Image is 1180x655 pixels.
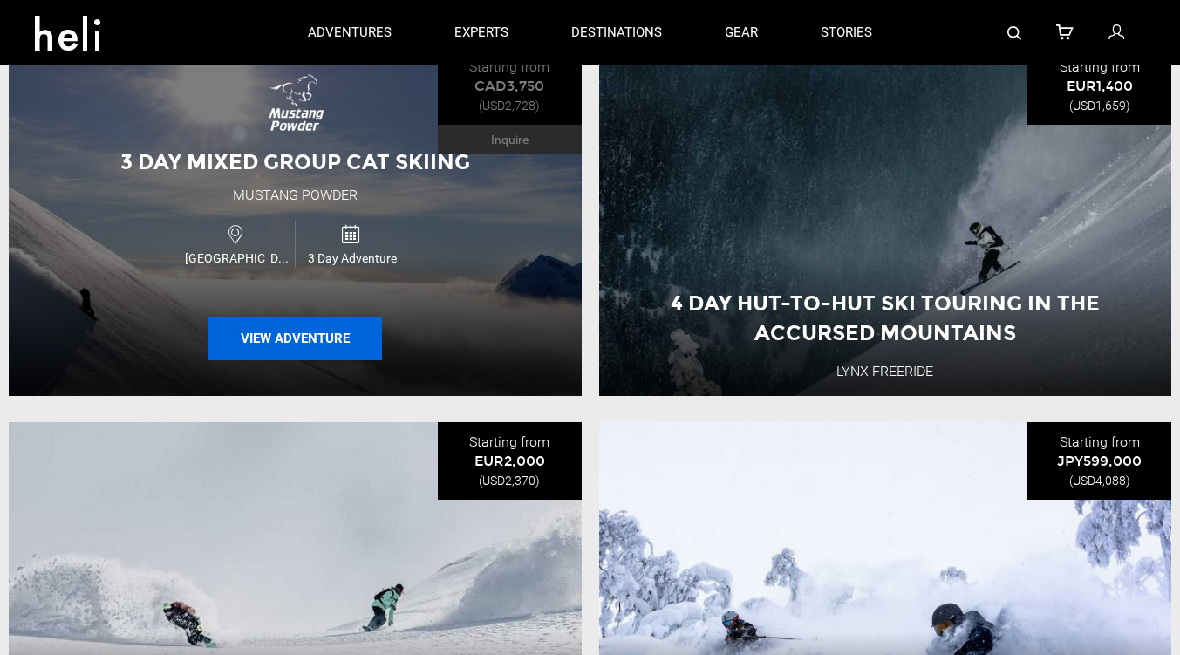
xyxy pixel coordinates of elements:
[256,69,334,139] img: images
[296,249,409,267] span: 3 Day Adventure
[571,24,662,42] p: destinations
[181,249,295,267] span: [GEOGRAPHIC_DATA]
[120,149,470,174] span: 3 Day Mixed Group Cat Skiing
[454,24,508,42] p: experts
[208,317,382,360] button: View Adventure
[308,24,392,42] p: adventures
[233,186,358,206] div: Mustang Powder
[1007,26,1021,40] img: search-bar-icon.svg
